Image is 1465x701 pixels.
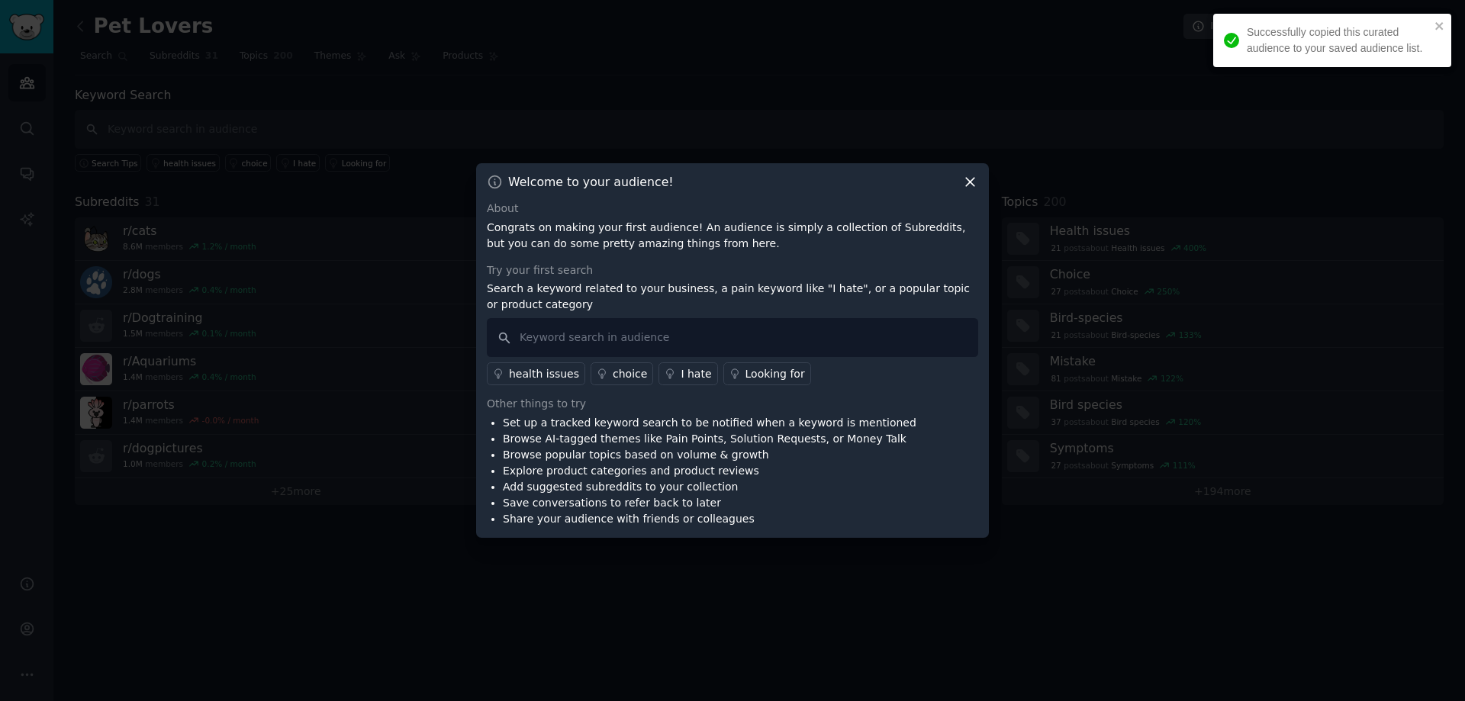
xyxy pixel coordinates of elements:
[591,362,653,385] a: choice
[1247,24,1430,56] div: Successfully copied this curated audience to your saved audience list.
[723,362,811,385] a: Looking for
[681,366,711,382] div: I hate
[508,174,674,190] h3: Welcome to your audience!
[745,366,805,382] div: Looking for
[503,415,916,431] li: Set up a tracked keyword search to be notified when a keyword is mentioned
[509,366,579,382] div: health issues
[487,220,978,252] p: Congrats on making your first audience! An audience is simply a collection of Subreddits, but you...
[487,362,585,385] a: health issues
[503,495,916,511] li: Save conversations to refer back to later
[503,511,916,527] li: Share your audience with friends or colleagues
[613,366,647,382] div: choice
[503,479,916,495] li: Add suggested subreddits to your collection
[503,431,916,447] li: Browse AI-tagged themes like Pain Points, Solution Requests, or Money Talk
[487,201,978,217] div: About
[1434,20,1445,32] button: close
[487,262,978,278] div: Try your first search
[503,447,916,463] li: Browse popular topics based on volume & growth
[487,396,978,412] div: Other things to try
[658,362,717,385] a: I hate
[503,463,916,479] li: Explore product categories and product reviews
[487,281,978,313] p: Search a keyword related to your business, a pain keyword like "I hate", or a popular topic or pr...
[487,318,978,357] input: Keyword search in audience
